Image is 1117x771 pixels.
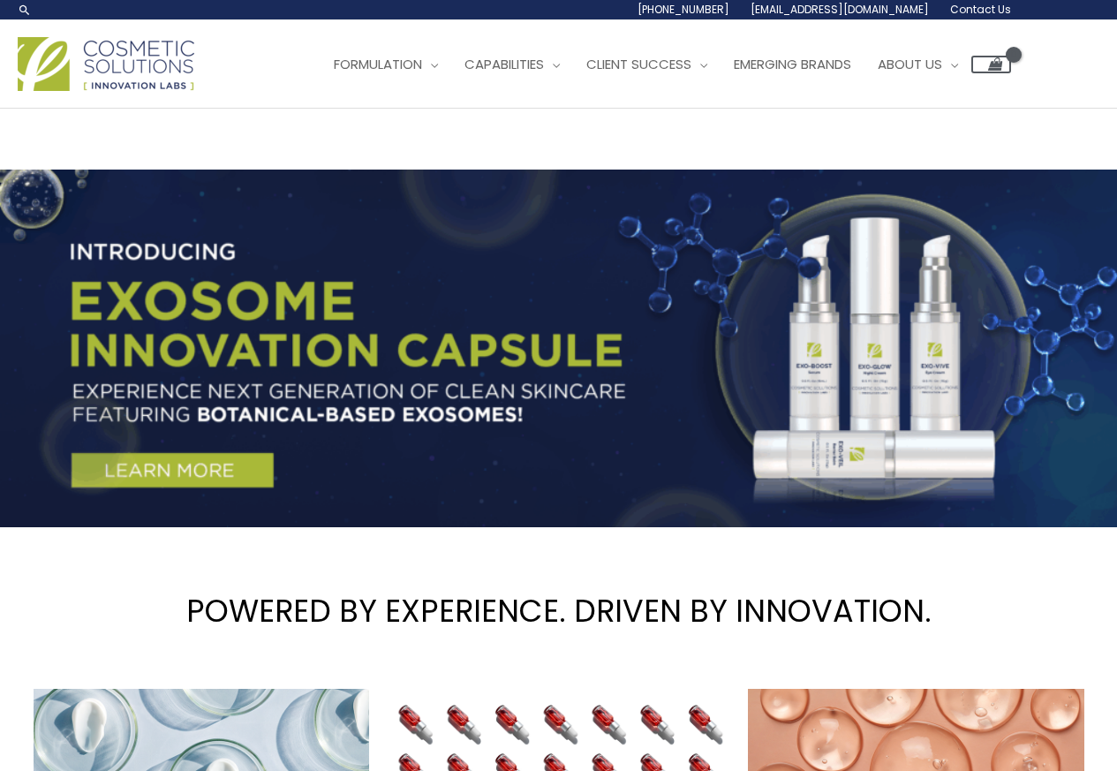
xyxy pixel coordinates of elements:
nav: Site Navigation [307,38,1011,91]
span: [PHONE_NUMBER] [638,2,729,17]
span: Capabilities [464,55,544,73]
a: View Shopping Cart, empty [971,56,1011,73]
span: About Us [878,55,942,73]
a: Client Success [573,38,721,91]
a: About Us [864,38,971,91]
a: Search icon link [18,3,32,17]
a: Capabilities [451,38,573,91]
span: Emerging Brands [734,55,851,73]
span: Formulation [334,55,422,73]
a: Emerging Brands [721,38,864,91]
span: Client Success [586,55,691,73]
span: [EMAIL_ADDRESS][DOMAIN_NAME] [751,2,929,17]
img: Cosmetic Solutions Logo [18,37,194,91]
span: Contact Us [950,2,1011,17]
a: Formulation [321,38,451,91]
